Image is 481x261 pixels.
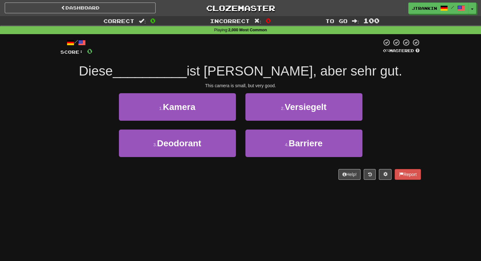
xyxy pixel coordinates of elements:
[139,18,146,24] span: :
[5,3,156,13] a: Dashboard
[210,18,250,24] span: Incorrect
[79,64,113,78] span: Diese
[119,130,236,157] button: 3.Deodorant
[281,106,285,111] small: 2 .
[187,64,402,78] span: ist [PERSON_NAME], aber sehr gut.
[119,93,236,121] button: 1.Kamera
[395,169,421,180] button: Report
[363,17,379,24] span: 100
[159,106,163,111] small: 1 .
[245,130,362,157] button: 4.Barriere
[451,5,454,9] span: /
[382,48,421,54] div: Mastered
[150,17,156,24] span: 0
[163,102,195,112] span: Kamera
[266,17,271,24] span: 0
[60,82,421,89] div: This camera is small, but very good.
[153,142,157,147] small: 3 .
[412,5,437,11] span: jtrankin
[113,64,187,78] span: __________
[285,102,326,112] span: Versiegelt
[228,28,267,32] strong: 2,000 Most Common
[325,18,348,24] span: To go
[60,39,92,46] div: /
[338,169,361,180] button: Help!
[245,93,362,121] button: 2.Versiegelt
[87,47,92,55] span: 0
[165,3,316,14] a: Clozemaster
[383,48,389,53] span: 0 %
[364,169,376,180] button: Round history (alt+y)
[408,3,468,14] a: jtrankin /
[103,18,134,24] span: Correct
[60,49,83,55] span: Score:
[254,18,261,24] span: :
[157,138,201,148] span: Deodorant
[352,18,359,24] span: :
[285,142,289,147] small: 4 .
[289,138,323,148] span: Barriere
